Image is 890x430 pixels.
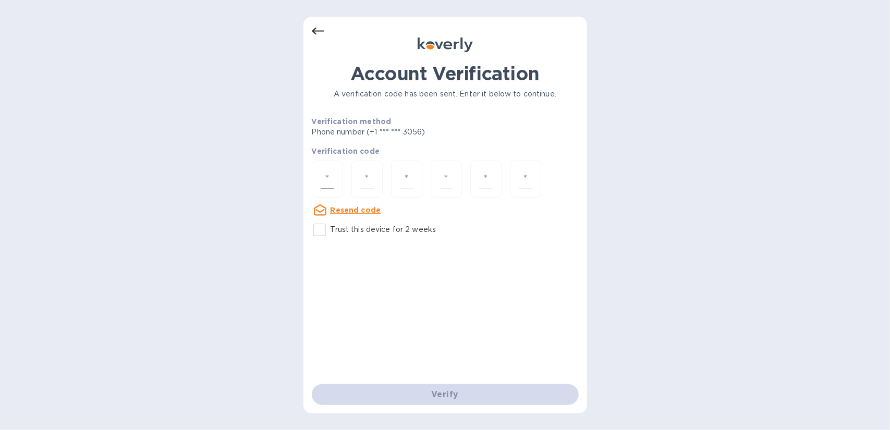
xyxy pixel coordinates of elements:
[312,127,505,138] p: Phone number (+1 *** *** 3056)
[331,206,381,214] u: Resend code
[331,224,436,235] p: Trust this device for 2 weeks
[312,89,579,100] p: A verification code has been sent. Enter it below to continue.
[312,117,392,126] b: Verification method
[312,146,579,156] p: Verification code
[312,63,579,84] h1: Account Verification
